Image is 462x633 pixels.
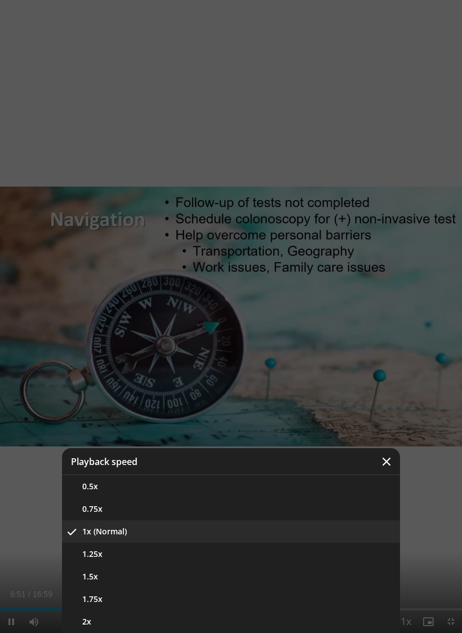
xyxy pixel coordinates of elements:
button: 0.5x [62,475,400,498]
button: 0.75x [62,498,400,520]
button: 2x [62,610,400,633]
button: 1.5x [62,565,400,588]
button: 1x (Normal) [62,520,400,543]
button: 1.25x [62,543,400,565]
button: 1.75x [62,588,400,610]
p: Playback speed [71,457,137,466]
